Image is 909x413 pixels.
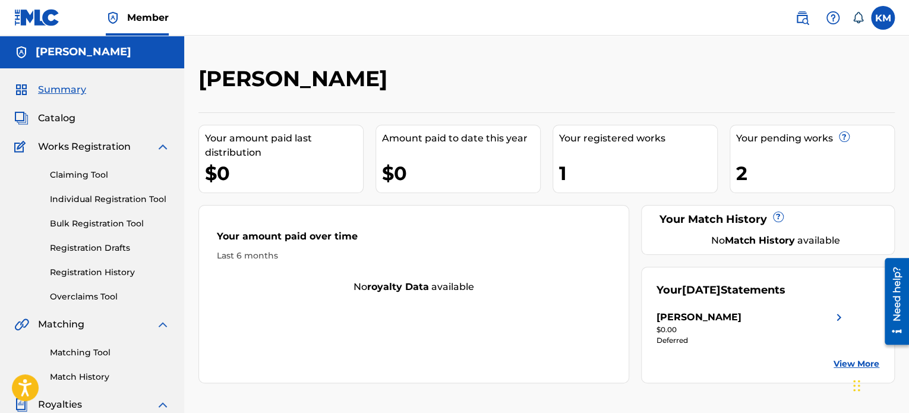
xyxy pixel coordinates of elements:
[50,193,170,206] a: Individual Registration Tool
[559,131,717,146] div: Your registered works
[656,335,846,346] div: Deferred
[156,398,170,412] img: expand
[205,160,363,187] div: $0
[217,229,611,250] div: Your amount paid over time
[790,6,814,30] a: Public Search
[656,282,785,298] div: Your Statements
[38,140,131,154] span: Works Registration
[850,356,909,413] iframe: Chat Widget
[14,111,75,125] a: CatalogCatalog
[14,398,29,412] img: Royalties
[832,310,846,324] img: right chevron icon
[127,11,169,24] span: Member
[736,160,894,187] div: 2
[205,131,363,160] div: Your amount paid last distribution
[217,250,611,262] div: Last 6 months
[725,235,795,246] strong: Match History
[367,281,429,292] strong: royalty data
[38,83,86,97] span: Summary
[14,317,29,332] img: Matching
[38,111,75,125] span: Catalog
[156,140,170,154] img: expand
[852,12,864,24] div: Notifications
[14,83,86,97] a: SummarySummary
[839,132,849,141] span: ?
[50,291,170,303] a: Overclaims Tool
[774,212,783,222] span: ?
[50,217,170,230] a: Bulk Registration Tool
[382,131,540,146] div: Amount paid to date this year
[682,283,721,297] span: [DATE]
[36,45,131,59] h5: KENNY MACIEJEWSKI
[559,160,717,187] div: 1
[656,212,879,228] div: Your Match History
[38,317,84,332] span: Matching
[821,6,845,30] div: Help
[50,266,170,279] a: Registration History
[14,111,29,125] img: Catalog
[50,346,170,359] a: Matching Tool
[14,140,30,154] img: Works Registration
[736,131,894,146] div: Your pending works
[382,160,540,187] div: $0
[198,65,393,92] h2: [PERSON_NAME]
[14,9,60,26] img: MLC Logo
[106,11,120,25] img: Top Rightsholder
[14,45,29,59] img: Accounts
[50,169,170,181] a: Claiming Tool
[199,280,629,294] div: No available
[871,6,895,30] div: User Menu
[50,371,170,383] a: Match History
[826,11,840,25] img: help
[656,310,741,324] div: [PERSON_NAME]
[671,234,879,248] div: No available
[50,242,170,254] a: Registration Drafts
[853,368,860,403] div: Drag
[656,324,846,335] div: $0.00
[876,254,909,349] iframe: Resource Center
[156,317,170,332] img: expand
[656,310,846,346] a: [PERSON_NAME]right chevron icon$0.00Deferred
[834,358,879,370] a: View More
[795,11,809,25] img: search
[38,398,82,412] span: Royalties
[14,83,29,97] img: Summary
